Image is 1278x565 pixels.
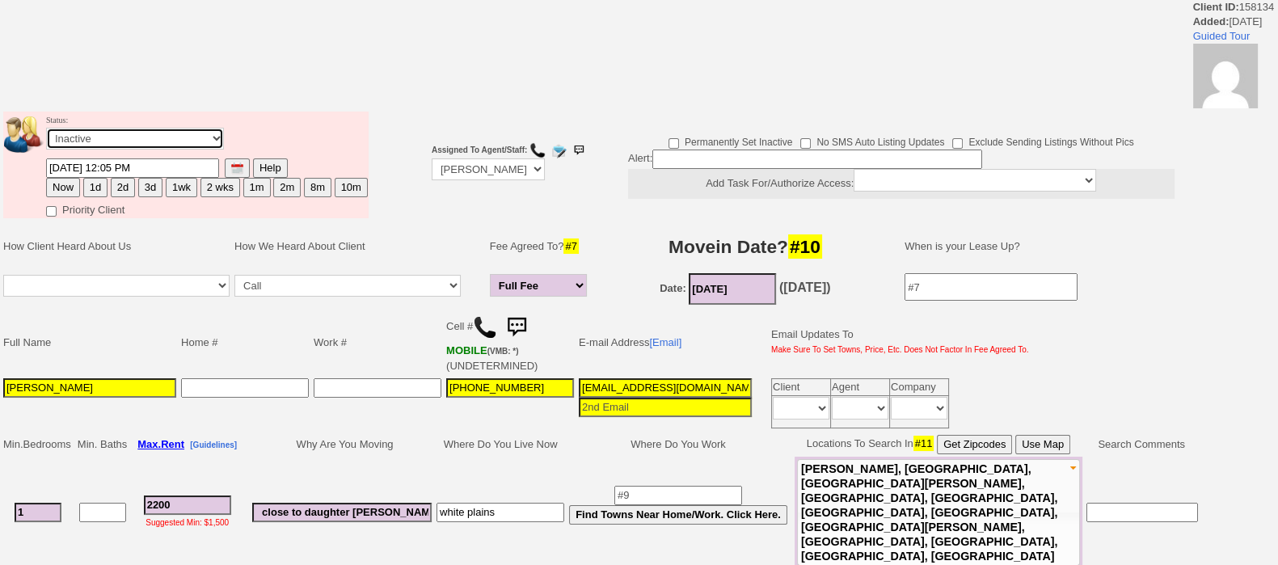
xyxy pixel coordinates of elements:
i: Incoming Call Received [65,98,200,112]
label: Priority Client [46,199,124,217]
font: Log [1050,98,1073,112]
td: Cell # (UNDETERMINED) [444,309,576,376]
font: Suggested Min: $1,500 [146,518,229,527]
img: compose_email.png [550,142,567,158]
b: Status: [65,170,108,183]
td: How We Heard About Client [232,222,479,271]
font: [DATE] [1,215,27,224]
b: [DATE] [1,1,44,25]
td: Where Do You Work [567,432,790,457]
b: [PERSON_NAME] [1050,26,1158,40]
b: Status Timestamp: [65,184,180,198]
label: No SMS Auto Listing Updates [800,131,944,150]
font: Make Sure To Set Towns, Price, Etc. Does Not Factor In Fee Agreed To. [771,345,1029,354]
img: e56f0ecb1e301e3ca7e2e2f6b869560c [1193,44,1258,108]
td: Company [890,379,949,396]
button: 8m [304,178,331,197]
input: #8 [437,503,564,522]
b: Date: [660,282,686,294]
input: #1 [15,503,61,522]
span: Rent [161,438,184,450]
button: Find Towns Near Home/Work. Click Here. [569,505,787,525]
input: Permanently Set Inactive [669,138,679,149]
td: When is your Lease Up? [888,222,1201,271]
font: [ ] [1160,139,1179,148]
font: (VMB: *) [487,347,519,356]
a: Delete [1182,26,1205,35]
b: [PERSON_NAME] [1050,110,1158,137]
td: How Client Heard About Us [1,222,232,271]
td: Home # [179,309,311,376]
b: [PERSON_NAME] [1050,38,1158,65]
b: Performed By: [1050,67,1106,76]
td: Min. Baths [75,432,129,457]
button: 1m [243,178,271,197]
b: [PERSON_NAME] [1050,139,1158,153]
p: fu for [STREET_ADDRESS] [65,137,236,155]
font: MOBILE [446,344,487,356]
b: [Guidelines] [190,441,237,449]
td: Fee Agreed To? [487,222,594,271]
img: [calendar icon] [231,162,243,175]
a: Edit [1162,139,1176,148]
input: 1st Email - Question #0 [579,378,752,398]
b: [DATE] [1,242,44,266]
button: Help [253,158,288,178]
label: Permanently Set Inactive [669,131,792,150]
td: Full Name [1,309,179,376]
td: Work # [311,309,444,376]
input: Priority Client [46,206,57,217]
button: 2m [273,178,301,197]
span: Bedrooms [23,438,71,450]
b: Added: [1193,15,1229,27]
img: people.png [4,116,53,153]
h3: Movein Date? [605,232,887,261]
i: [PERSON_NAME] Called Client via CTC [65,114,298,128]
b: Performed By: [1050,114,1106,123]
td: Client [772,379,831,396]
span: #7 [563,238,578,254]
i: Changes Made: Followup via Phone (Originally: Inactive) [DATE] 10:05:00 (Originally: [DATE] 14:17... [65,155,443,198]
td: Search Comments [1082,432,1201,457]
a: [Guidelines] [190,438,237,450]
td: Why Are You Moving [250,432,434,457]
b: Max. [137,438,184,450]
i: Changes Made: [DATE] 12:05:00 (Originally: [DATE] 12:05:56) [65,67,443,95]
a: [Email] [649,336,681,348]
input: #7 [905,273,1078,301]
span: #10 [788,234,822,259]
i: Client Set Inactive Automatically As No Notes [DATE] And Movein Is Blank Or Passed 60 Days [65,226,605,239]
a: Hide Logs [1063,1,1111,13]
input: #3 [144,495,231,515]
button: Use Map [1015,435,1070,454]
i: Followup Date Changed From [DATE] 12:05 pm To [DATE] 12:05 pm By [PERSON_NAME] [65,42,587,56]
font: [ ] [1160,26,1179,35]
td: Min. [1,432,75,457]
center: Add Task For/Authorize Access: [628,169,1175,199]
b: Performed By: [1050,42,1106,51]
a: Edit [1162,26,1176,35]
p: fu [65,23,82,42]
font: Status: [46,116,224,145]
input: #9 [614,486,742,505]
a: Guided Tour [1193,30,1251,42]
label: Exclude Sending Listings Without Pics [952,131,1133,150]
input: No SMS Auto Listing Updates [800,138,811,149]
input: #6 [252,503,432,522]
font: [ ] [1180,139,1208,148]
span: [PERSON_NAME], [GEOGRAPHIC_DATA], [GEOGRAPHIC_DATA][PERSON_NAME], [GEOGRAPHIC_DATA], [GEOGRAPHIC_... [801,462,1057,563]
img: sms.png [500,311,533,344]
b: Performed By: [1050,155,1106,164]
nobr: Locations To Search In [807,437,1070,449]
button: Now [46,178,80,197]
font: [ ] [1180,26,1208,35]
b: Verizon Wireless [446,344,518,356]
td: Email Updates To [759,309,1031,376]
button: 1d [83,178,108,197]
b: ([DATE]) [779,280,831,294]
div: Alert: [628,150,1175,199]
b: Assigned To Agent/Staff: [432,145,527,154]
td: E-mail Address [576,309,754,376]
button: Get Zipcodes [937,435,1012,454]
b: Status Timestamp: [65,82,180,95]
